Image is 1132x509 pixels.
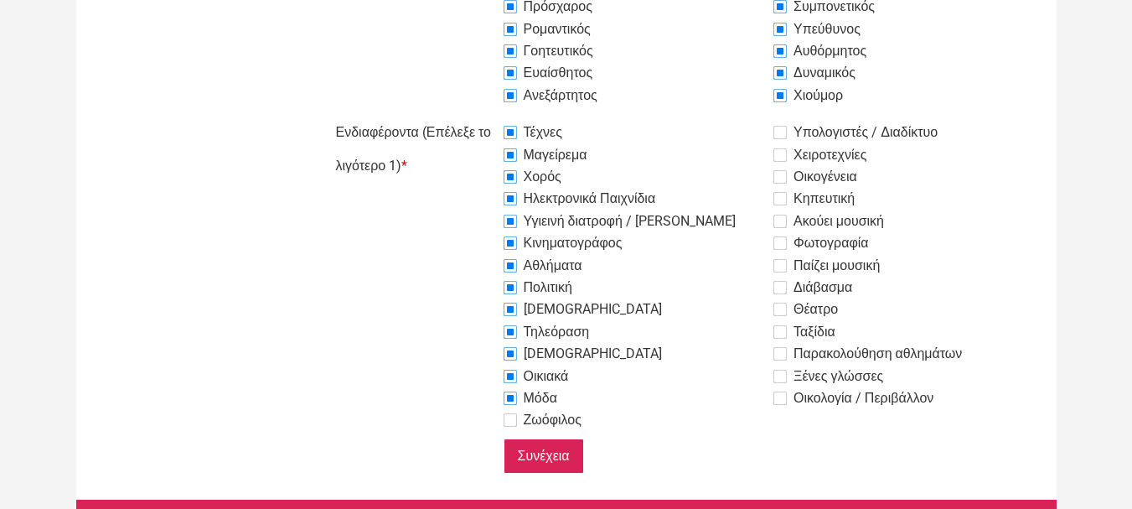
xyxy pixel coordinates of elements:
label: Γοητευτικός [504,41,593,61]
label: Δυναμικός [773,63,855,83]
label: Οικιακά [504,366,569,387]
label: Υγιεινή διατροφή / [PERSON_NAME] [504,211,736,231]
label: Διάβασμα [773,278,852,298]
label: Παίζει μουσική [773,256,880,276]
label: Οικολογία / Περιβάλλον [773,388,933,408]
input: Συνέχεια [504,439,584,474]
label: Τέχνες [504,122,562,143]
label: [DEMOGRAPHIC_DATA] [504,344,662,364]
label: Τηλεόραση [504,322,590,342]
label: Ταξίδια [773,322,835,342]
label: Χειροτεχνίες [773,145,866,165]
label: Ξένες γλώσσες [773,366,883,387]
label: Αθλήματα [504,256,582,276]
label: Χιούμορ [773,86,843,106]
label: Κηπευτική [773,189,855,209]
label: Μαγείρεμα [504,145,587,165]
label: Ευαίσθητος [504,63,593,83]
label: Ανεξάρτητος [504,86,597,106]
label: Υπολογιστές / Διαδίκτυο [773,122,938,143]
label: Μόδα [504,388,557,408]
label: Ηλεκτρονικά Παιχνίδια [504,189,656,209]
label: Θέατρο [773,299,838,319]
label: Κινηματογράφος [504,233,623,253]
label: Υπεύθυνος [773,19,861,39]
label: Ζωόφιλος [504,410,582,430]
label: Αυθόρμητος [773,41,866,61]
label: [DEMOGRAPHIC_DATA] [504,299,662,319]
label: Παρακολούθηση αθλημάτων [773,344,962,364]
label: Ενδιαφέροντα (Επέλεξε το λιγότερο 1) [336,116,495,183]
label: Χορός [504,167,561,187]
label: Οικογένεια [773,167,857,187]
label: Πολιτική [504,278,572,298]
label: Ακούει μουσική [773,211,884,231]
label: Φωτογραφία [773,233,869,253]
label: Ρομαντικός [504,19,591,39]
